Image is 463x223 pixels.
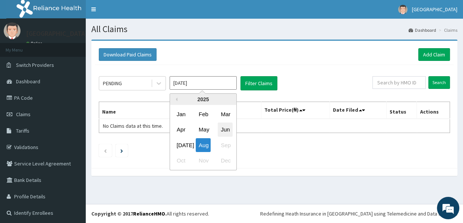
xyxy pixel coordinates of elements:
[4,22,21,39] img: User Image
[133,210,165,217] a: RelianceHMO
[196,138,211,152] div: Choose August 2025
[16,78,40,85] span: Dashboard
[196,123,211,137] div: Choose May 2025
[372,76,426,89] input: Search by HMO ID
[330,102,386,119] th: Date Filed
[91,24,457,34] h1: All Claims
[103,123,163,129] span: No Claims data at this time.
[104,147,107,154] a: Previous page
[418,48,450,61] a: Add Claim
[91,210,167,217] strong: Copyright © 2017 .
[240,76,277,90] button: Filter Claims
[260,210,457,217] div: Redefining Heath Insurance in [GEOGRAPHIC_DATA] using Telemedicine and Data Science!
[120,147,123,154] a: Next page
[437,27,457,33] li: Claims
[417,102,450,119] th: Actions
[174,107,189,121] div: Choose January 2025
[170,106,236,168] div: month 2025-08
[174,138,189,152] div: Choose July 2025
[386,102,417,119] th: Status
[99,48,157,61] button: Download Paid Claims
[174,97,177,101] button: Previous Year
[86,204,463,223] footer: All rights reserved.
[16,62,54,68] span: Switch Providers
[398,5,407,14] img: User Image
[412,6,457,13] span: [GEOGRAPHIC_DATA]
[218,123,233,137] div: Choose June 2025
[174,123,189,137] div: Choose April 2025
[218,107,233,121] div: Choose March 2025
[196,107,211,121] div: Choose February 2025
[26,41,44,46] a: Online
[99,102,188,119] th: Name
[26,30,88,37] p: [GEOGRAPHIC_DATA]
[170,76,237,90] input: Select Month and Year
[428,76,450,89] input: Search
[409,27,436,33] a: Dashboard
[16,127,29,134] span: Tariffs
[16,111,31,118] span: Claims
[103,80,122,87] div: PENDING
[170,94,236,105] div: 2025
[261,102,330,119] th: Total Price(₦)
